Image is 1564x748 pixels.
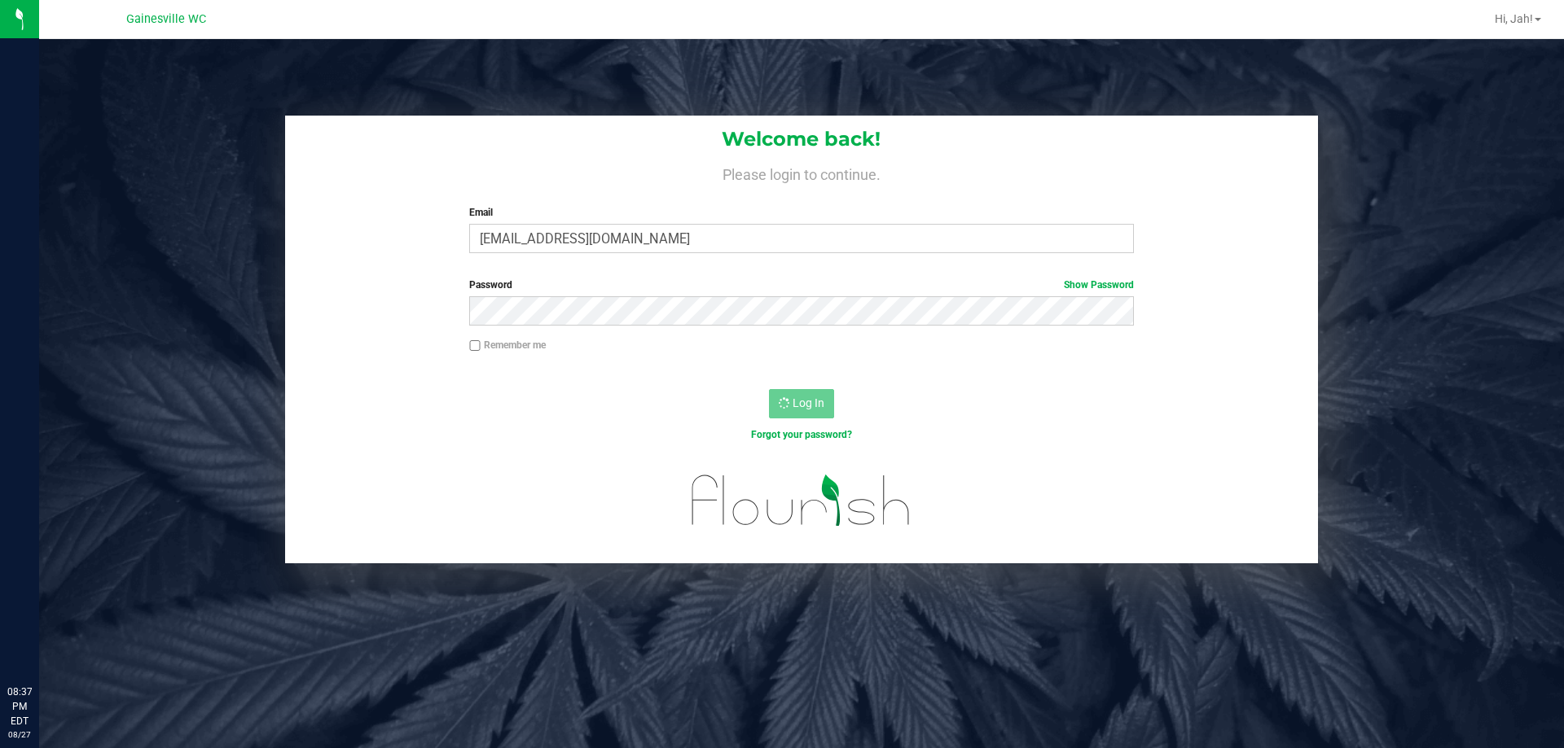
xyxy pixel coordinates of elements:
[285,163,1318,182] h4: Please login to continue.
[7,728,32,741] p: 08/27
[672,459,930,542] img: flourish_logo.svg
[1495,12,1533,25] span: Hi, Jah!
[469,279,512,291] span: Password
[469,340,481,352] input: Remember me
[126,12,206,26] span: Gainesville WC
[7,685,32,728] p: 08:37 PM EDT
[793,396,824,409] span: Log In
[751,429,852,440] a: Forgot your password?
[769,389,834,418] button: Log In
[469,205,1133,220] label: Email
[469,338,546,352] label: Remember me
[1064,279,1134,291] a: Show Password
[285,129,1318,150] h1: Welcome back!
